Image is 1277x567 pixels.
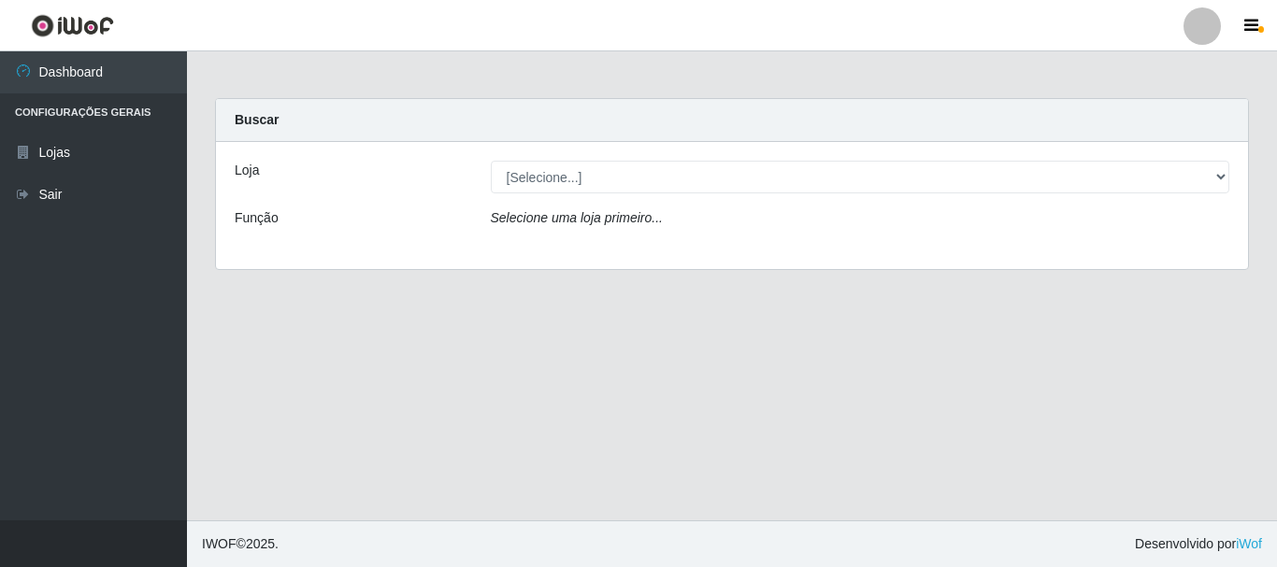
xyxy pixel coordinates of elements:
a: iWof [1236,536,1262,551]
img: CoreUI Logo [31,14,114,37]
label: Função [235,208,279,228]
span: IWOF [202,536,237,551]
span: © 2025 . [202,534,279,554]
label: Loja [235,161,259,180]
span: Desenvolvido por [1135,534,1262,554]
i: Selecione uma loja primeiro... [491,210,663,225]
strong: Buscar [235,112,279,127]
